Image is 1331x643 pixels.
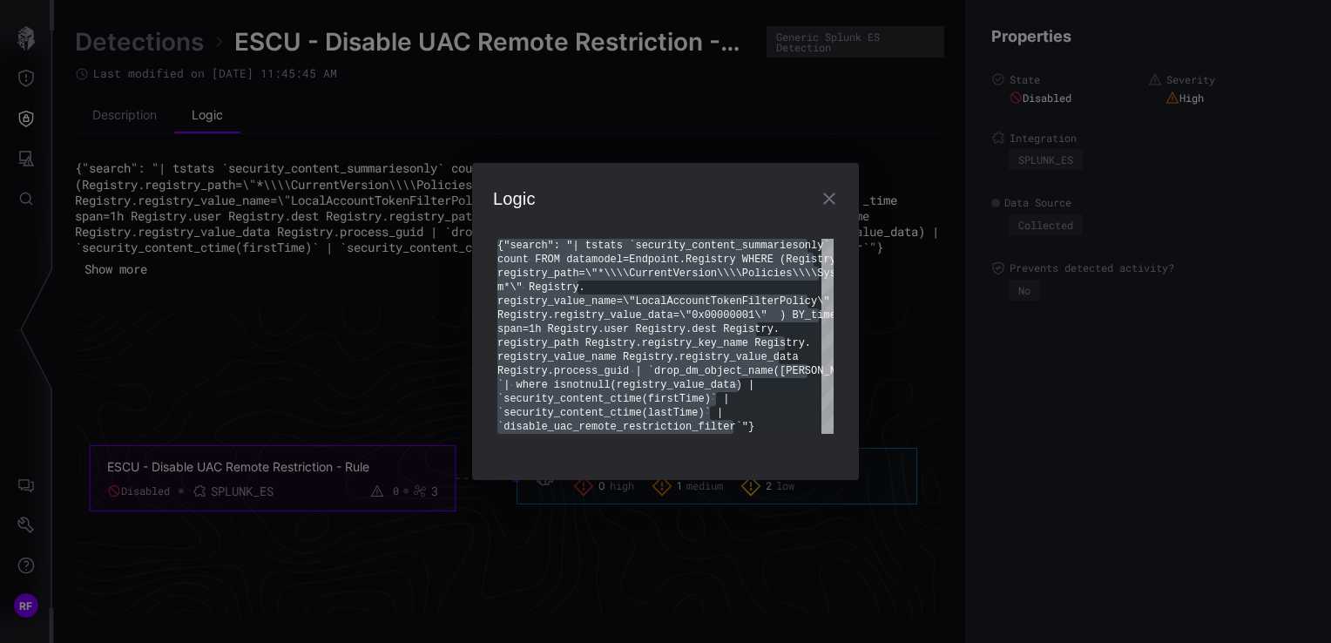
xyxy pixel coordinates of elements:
[497,337,811,349] span: registry_path Registry.registry_key_name Registry.
[497,281,585,294] span: m*\" Registry.
[497,267,811,280] span: registry_path=\"*\\\\CurrentVersion\\\\Policies\\\
[811,295,830,308] span: y\"
[805,309,836,321] span: _time
[497,351,799,363] span: registry_value_name Registry.registry_value_data
[497,365,861,377] span: Registry.process_guid | `drop_dm_object_name([PERSON_NAME]
[811,254,842,266] span: stry.
[811,240,830,252] span: ly`
[497,421,754,433] span: `disable_uac_remote_restriction_filter`"}
[493,184,838,213] h2: Logic
[497,309,805,321] span: Registry.registry_value_data=\"0x00000001\" ) BY
[497,240,811,252] span: {"search": "| tstats `security_content_summarieson
[497,254,811,266] span: count FROM datamodel=Endpoint.Registry WHERE (Regi
[497,407,723,419] span: `security_content_ctime(lastTime)` |
[497,295,811,308] span: registry_value_name=\"LocalAccountTokenFilterPolic
[497,379,754,391] span: `| where isnotnull(registry_value_data) |
[497,323,780,335] span: span=1h Registry.user Registry.dest Registry.
[497,393,729,405] span: `security_content_ctime(firstTime)` |
[811,267,848,280] span: \Syste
